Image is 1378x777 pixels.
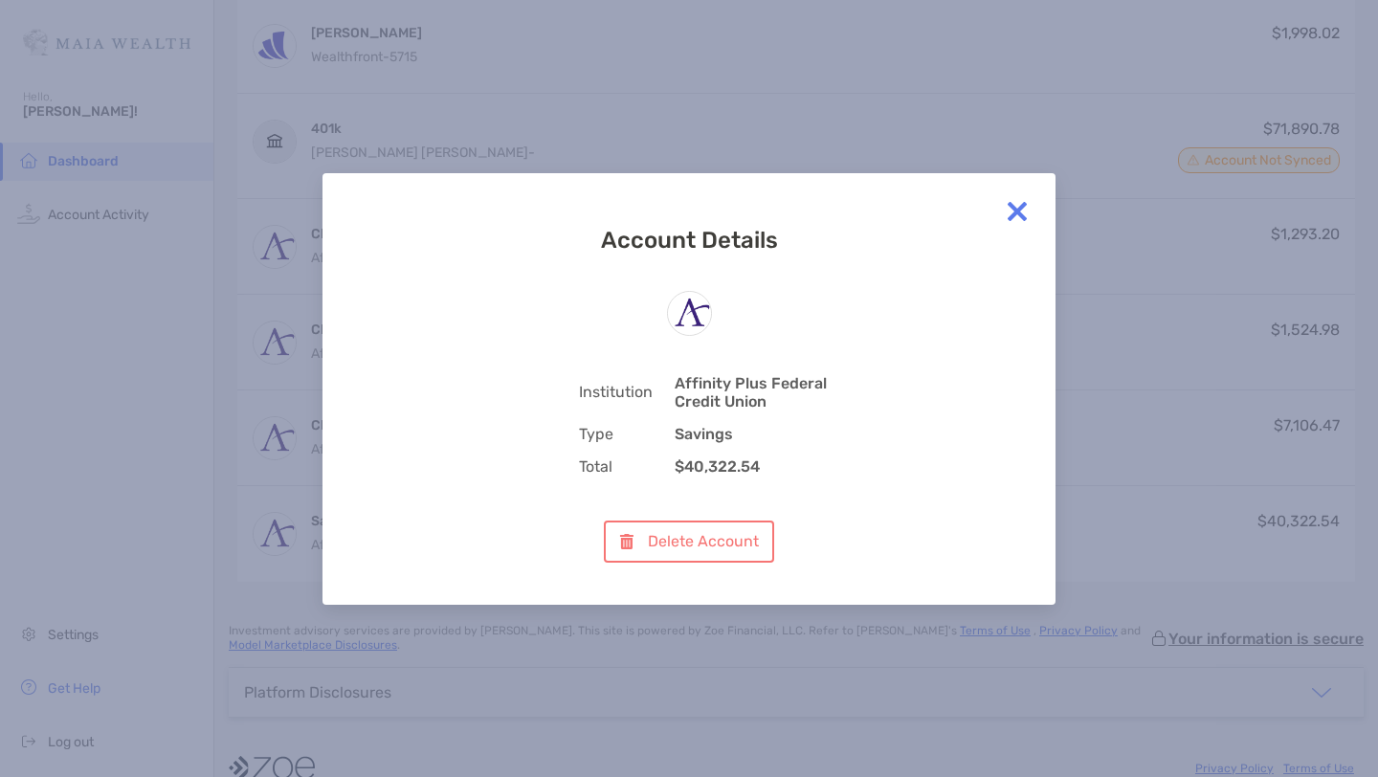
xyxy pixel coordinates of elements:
[579,425,675,443] span: Type
[619,533,633,549] img: button icon
[998,192,1036,231] img: close modal icon
[675,425,733,443] b: Savings
[675,457,760,476] b: $40,322.54
[579,383,675,401] span: Institution
[668,292,711,335] img: Affinity Plus Federal Credit Union
[675,374,827,411] b: Affinity Plus Federal Credit Union
[579,457,675,476] span: Total
[604,521,773,563] button: Delete Account
[522,227,856,254] h3: Account Details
